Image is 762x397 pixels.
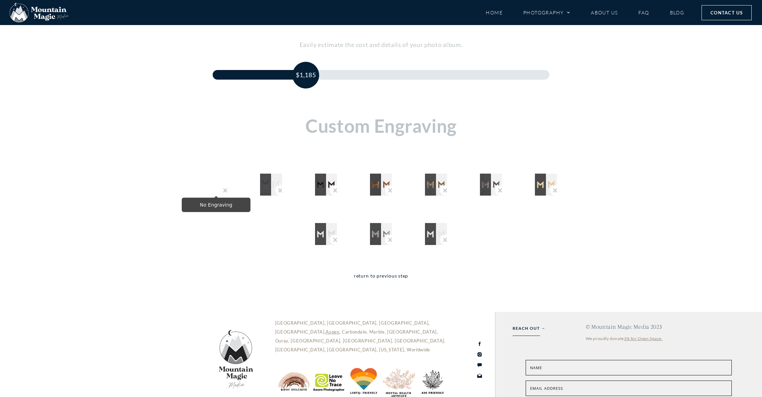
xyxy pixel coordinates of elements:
[205,174,227,196] div: No Engraving
[315,174,337,196] div: Black
[638,7,649,19] a: FAQ
[624,336,663,341] a: 1% for Open Space.
[586,335,745,343] div: We proudly donate
[513,325,546,332] a: REACH OUT →
[275,318,452,354] p: [GEOGRAPHIC_DATA], [GEOGRAPHIC_DATA], [GEOGRAPHIC_DATA], [GEOGRAPHIC_DATA], , Carbondale, Marble,...
[425,223,447,245] div: White
[10,3,69,23] img: Mountain Magic Media photography logo Crested Butte Photographer
[425,174,447,196] div: Gold
[530,386,533,391] span: E
[480,174,502,196] div: Granite
[530,365,533,370] span: N
[586,324,745,330] h4: © Mountain Magic Media 2023
[326,329,339,335] a: Aspen
[670,7,684,19] a: Blog
[702,5,752,20] a: Contact Us
[486,7,684,19] nav: Menu
[591,7,618,19] a: About Us
[710,9,743,16] span: Contact Us
[370,223,392,245] div: Silver
[533,365,542,370] span: ame
[523,7,570,19] a: Photography
[354,272,408,290] a: return to previous step
[195,39,567,50] p: Easily estimate the cost and details of your photo album.
[370,174,392,196] div: Copper
[486,7,503,19] a: Home
[175,116,587,136] h2: Custom Engraving
[315,223,337,245] div: Matte Silver
[260,174,282,196] div: Blind
[535,174,557,196] div: Matte Gold
[296,71,316,79] span: $1,185
[533,386,563,391] span: mail address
